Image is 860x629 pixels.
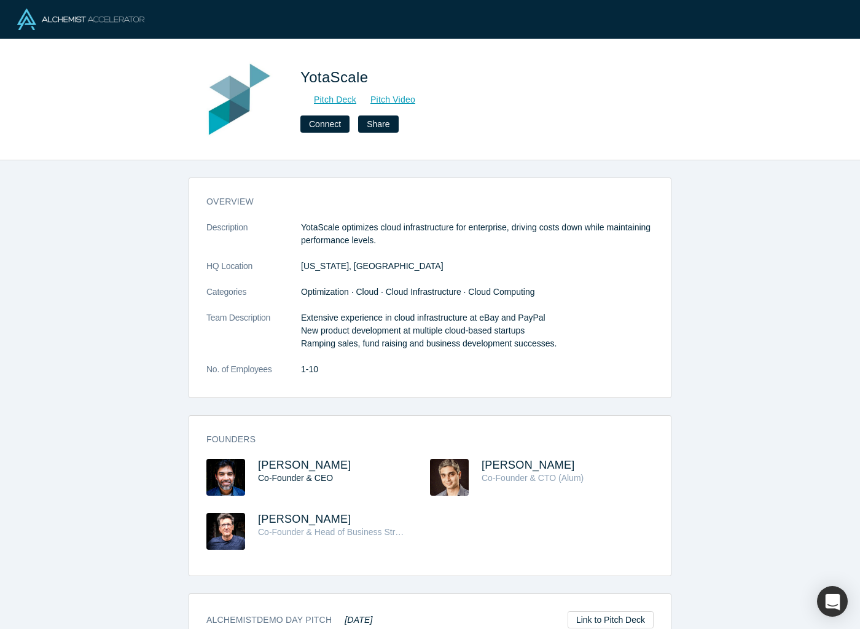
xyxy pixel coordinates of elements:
[206,459,245,496] img: Asim Razzaq's Profile Image
[206,286,301,311] dt: Categories
[258,513,351,525] a: [PERSON_NAME]
[300,115,350,133] button: Connect
[206,260,301,286] dt: HQ Location
[206,311,301,363] dt: Team Description
[301,363,654,376] dd: 1-10
[300,69,372,85] span: YotaScale
[482,473,584,483] span: Co-Founder & CTO (Alum)
[345,615,372,625] em: [DATE]
[301,311,654,350] p: Extensive experience in cloud infrastructure at eBay and PayPal New product development at multip...
[301,260,654,273] dd: [US_STATE], [GEOGRAPHIC_DATA]
[482,459,575,471] a: [PERSON_NAME]
[206,221,301,260] dt: Description
[206,614,373,627] h3: Alchemist Demo Day Pitch
[206,195,636,208] h3: overview
[301,221,654,247] p: YotaScale optimizes cloud infrastructure for enterprise, driving costs down while maintaining per...
[300,93,357,107] a: Pitch Deck
[197,57,283,143] img: YotaScale's Logo
[17,9,144,30] img: Alchemist Logo
[357,93,416,107] a: Pitch Video
[358,115,398,133] button: Share
[301,287,535,297] span: Optimization · Cloud · Cloud Infrastructure · Cloud Computing
[206,363,301,389] dt: No. of Employees
[206,513,245,550] img: Michael Babiak's Profile Image
[258,459,351,471] a: [PERSON_NAME]
[206,433,636,446] h3: Founders
[258,473,333,483] span: Co-Founder & CEO
[258,527,444,537] span: Co-Founder & Head of Business Strategy (Alum)
[568,611,654,628] a: Link to Pitch Deck
[430,459,469,496] img: Abbas Yousafzai's Profile Image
